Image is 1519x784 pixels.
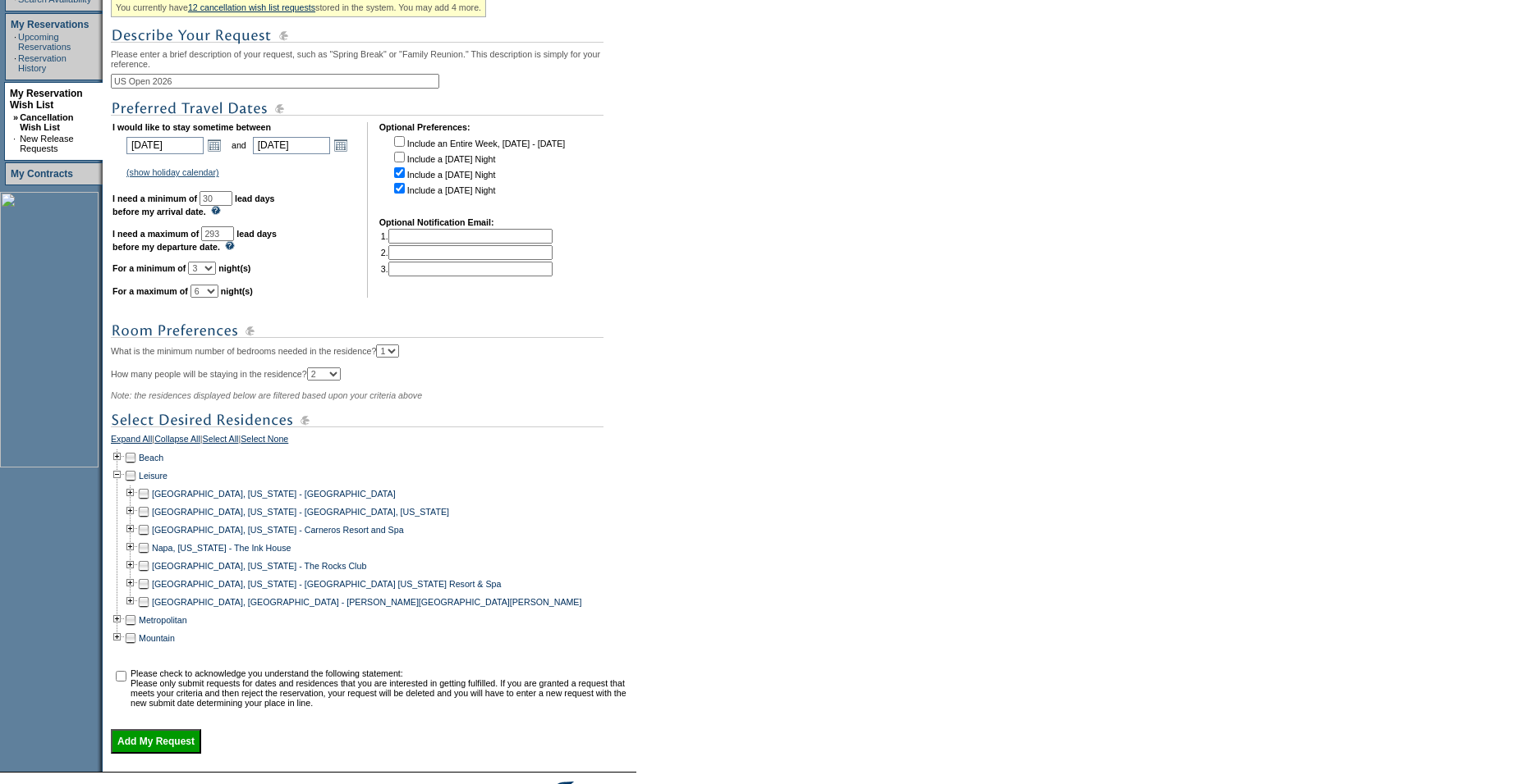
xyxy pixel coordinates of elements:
[379,122,470,132] b: Optional Preferences:
[20,112,73,132] a: Cancellation Wish List
[225,241,235,250] img: questionMark_lightBlue.gif
[152,489,396,499] a: [GEOGRAPHIC_DATA], [US_STATE] - [GEOGRAPHIC_DATA]
[218,263,250,273] b: night(s)
[221,286,253,296] b: night(s)
[18,53,67,73] a: Reservation History
[152,507,449,517] a: [GEOGRAPHIC_DATA], [US_STATE] - [GEOGRAPHIC_DATA], [US_STATE]
[211,206,221,215] img: questionMark_lightBlue.gif
[188,2,315,12] a: 12 cancellation wish list requests
[13,134,18,153] td: ·
[152,525,404,535] a: [GEOGRAPHIC_DATA], [US_STATE] - Carneros Resort and Spa
[112,229,199,239] b: I need a maximum of
[11,19,89,30] a: My Reservations
[111,729,201,754] input: Add My Request
[10,88,83,111] a: My Reservation Wish List
[14,53,16,73] td: ·
[381,229,553,244] td: 1.
[11,168,73,180] a: My Contracts
[381,245,553,260] td: 2.
[139,471,168,481] a: Leisure
[111,434,632,449] div: | | |
[14,32,16,52] td: ·
[241,434,288,449] a: Select None
[229,134,249,157] td: and
[381,262,553,276] td: 3.
[112,194,275,217] b: lead days before my arrival date.
[13,112,18,122] b: »
[253,137,330,154] input: Date format: M/D/Y. Shortcut keys: [T] for Today. [UP] or [.] for Next Day. [DOWN] or [,] for Pre...
[18,32,71,52] a: Upcoming Reservations
[111,434,152,449] a: Expand All
[152,597,581,607] a: [GEOGRAPHIC_DATA], [GEOGRAPHIC_DATA] - [PERSON_NAME][GEOGRAPHIC_DATA][PERSON_NAME]
[139,453,163,463] a: Beach
[111,321,603,341] img: subTtlRoomPreferences.gif
[205,136,223,154] a: Open the calendar popup.
[391,134,565,206] td: Include an Entire Week, [DATE] - [DATE] Include a [DATE] Night Include a [DATE] Night Include a [...
[203,434,239,449] a: Select All
[131,668,631,708] td: Please check to acknowledge you understand the following statement: Please only submit requests f...
[154,434,200,449] a: Collapse All
[139,633,175,643] a: Mountain
[152,561,366,571] a: [GEOGRAPHIC_DATA], [US_STATE] - The Rocks Club
[332,136,350,154] a: Open the calendar popup.
[126,137,204,154] input: Date format: M/D/Y. Shortcut keys: [T] for Today. [UP] or [.] for Next Day. [DOWN] or [,] for Pre...
[139,615,187,625] a: Metropolitan
[379,217,494,227] b: Optional Notification Email:
[152,543,291,553] a: Napa, [US_STATE] - The Ink House
[126,167,219,177] a: (show holiday calendar)
[111,390,422,400] span: Note: the residences displayed below are filtered based upon your criteria above
[112,194,197,203] b: I need a minimum of
[112,263,186,273] b: For a minimum of
[112,229,277,252] b: lead days before my departure date.
[112,286,188,296] b: For a maximum of
[152,579,501,589] a: [GEOGRAPHIC_DATA], [US_STATE] - [GEOGRAPHIC_DATA] [US_STATE] Resort & Spa
[112,122,271,132] b: I would like to stay sometime between
[20,134,73,153] a: New Release Requests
